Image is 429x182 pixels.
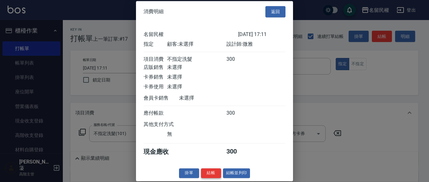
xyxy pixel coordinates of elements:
[167,64,226,71] div: 未選擇
[144,31,238,38] div: 名留民權
[167,131,226,138] div: 無
[144,121,191,128] div: 其他支付方式
[167,74,226,81] div: 未選擇
[223,168,250,178] button: 結帳並列印
[167,84,226,90] div: 未選擇
[144,84,167,90] div: 卡券使用
[201,168,221,178] button: 結帳
[144,56,167,63] div: 項目消費
[265,6,285,18] button: 返回
[144,8,164,15] span: 消費明細
[144,110,167,117] div: 應付帳款
[238,31,285,38] div: [DATE] 17:11
[179,168,199,178] button: 掛單
[167,56,226,63] div: 不指定洗髮
[226,56,250,63] div: 300
[167,41,226,48] div: 顧客: 未選擇
[179,95,238,101] div: 未選擇
[144,41,167,48] div: 指定
[144,148,179,156] div: 現金應收
[144,95,179,101] div: 會員卡銷售
[144,64,167,71] div: 店販銷售
[226,41,285,48] div: 設計師: 微雅
[226,110,250,117] div: 300
[144,74,167,81] div: 卡券銷售
[226,148,250,156] div: 300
